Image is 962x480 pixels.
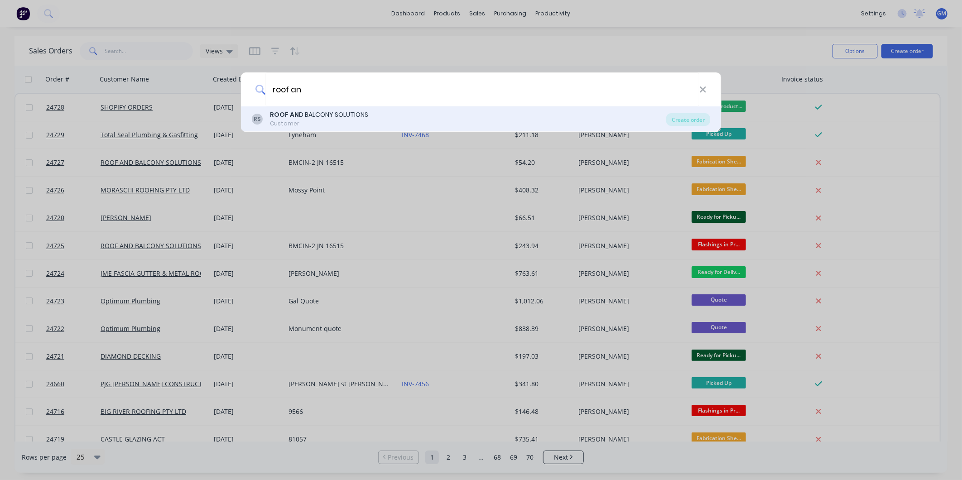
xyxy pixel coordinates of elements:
input: Enter a customer name to create a new order... [265,72,699,106]
div: D BALCONY SOLUTIONS [270,110,368,120]
div: Customer [270,120,368,128]
div: Create order [666,113,710,126]
b: ROOF AN [270,110,299,119]
div: RS [252,114,263,125]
